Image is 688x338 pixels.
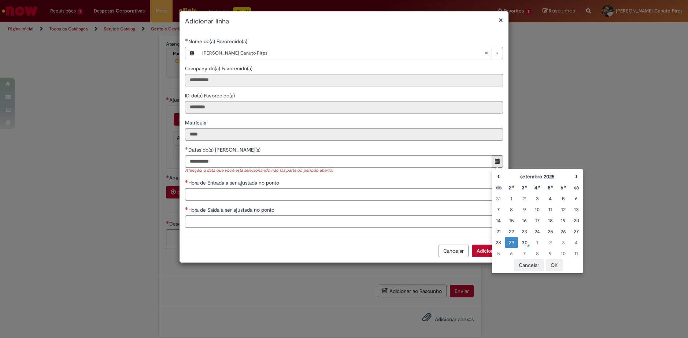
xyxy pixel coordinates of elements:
th: Domingo [492,182,505,193]
div: 03 October 2025 Friday [559,239,568,246]
input: Hora de Saída a ser ajustada no ponto [185,215,503,228]
span: Datas do(s) [PERSON_NAME](s) [188,146,262,153]
span: Somente leitura - Matrícula [185,119,208,126]
span: [PERSON_NAME] Canuto Pires [202,47,484,59]
div: Escolher data [492,169,583,274]
div: 07 October 2025 Tuesday [520,250,529,257]
button: Fechar modal [499,16,503,24]
div: 26 September 2025 Friday [559,228,568,235]
div: 05 September 2025 Friday [559,195,568,202]
div: 20 September 2025 Saturday [572,217,581,224]
div: 10 October 2025 Friday [559,250,568,257]
div: 07 September 2025 Sunday [494,206,503,213]
span: Somente leitura - Company do(a) Favorecido(a) [185,65,254,72]
div: 08 October 2025 Wednesday [533,250,542,257]
div: 19 September 2025 Friday [559,217,568,224]
div: 30 September 2025 Tuesday [520,239,529,246]
div: 15 September 2025 Monday [507,217,516,224]
span: Necessários - Nome do(a) Favorecido(a) [188,38,249,45]
span: Necessários [185,207,188,210]
div: 13 September 2025 Saturday [572,206,581,213]
div: 14 September 2025 Sunday [494,217,503,224]
a: [PERSON_NAME] Canuto PiresLimpar campo Nome do(a) Favorecido(a) [199,47,503,59]
span: Obrigatório Preenchido [185,147,188,150]
h2: Adicionar linha [185,17,503,26]
div: 11 October 2025 Saturday [572,250,581,257]
div: 09 October 2025 Thursday [546,250,555,257]
input: Hora de Entrada a ser ajustada no ponto [185,188,503,201]
div: 08 September 2025 Monday [507,206,516,213]
th: Segunda-feira [505,182,518,193]
span: Hora de Saída a ser ajustada no ponto [188,207,276,213]
th: Quinta-feira [544,182,557,193]
th: setembro 2025. Alternar mês [505,171,570,182]
div: 02 September 2025 Tuesday [520,195,529,202]
div: 03 September 2025 Wednesday [533,195,542,202]
th: Terça-feira [518,182,531,193]
button: OK [546,259,563,271]
abbr: Limpar campo Nome do(a) Favorecido(a) [481,47,492,59]
div: 06 October 2025 Monday [507,250,516,257]
div: 21 September 2025 Sunday [494,228,503,235]
div: 01 October 2025 Wednesday [533,239,542,246]
input: ID do(a) Favorecido(a) [185,101,503,114]
input: Matrícula [185,128,503,141]
th: Mês anterior [492,171,505,182]
input: Company do(a) Favorecido(a) [185,74,503,86]
span: Obrigatório Preenchido [185,38,188,41]
div: 05 October 2025 Sunday [494,250,503,257]
button: Cancelar [514,259,544,271]
div: 10 September 2025 Wednesday [533,206,542,213]
div: 24 September 2025 Wednesday [533,228,542,235]
div: 02 October 2025 Thursday [546,239,555,246]
div: 04 September 2025 Thursday [546,195,555,202]
div: 23 September 2025 Tuesday [520,228,529,235]
div: 22 September 2025 Monday [507,228,516,235]
th: Sábado [570,182,583,193]
th: Quarta-feira [531,182,544,193]
th: Sexta-feira [557,182,570,193]
div: 18 September 2025 Thursday [546,217,555,224]
div: 29 September 2025 Monday foi selecionado [507,239,516,246]
span: Somente leitura - ID do(a) Favorecido(a) [185,92,236,99]
button: Cancelar [439,245,469,257]
div: 09 September 2025 Tuesday [520,206,529,213]
div: 12 September 2025 Friday [559,206,568,213]
div: 16 September 2025 Tuesday [520,217,529,224]
div: 01 September 2025 Monday [507,195,516,202]
th: Próximo mês [570,171,583,182]
div: 31 August 2025 Sunday [494,195,503,202]
div: 28 September 2025 Sunday [494,239,503,246]
input: Datas do(s) Ajuste(s) 29 September 2025 Monday [185,155,492,168]
div: 25 September 2025 Thursday [546,228,555,235]
button: Adicionar [472,245,503,257]
button: Nome do(a) Favorecido(a), Visualizar este registro John Davi Dutra Canuto Pires [185,47,199,59]
div: 06 September 2025 Saturday [572,195,581,202]
span: Hora de Entrada a ser ajustada no ponto [188,179,281,186]
button: Mostrar calendário para Datas do(s) Ajuste(s) [492,155,503,168]
div: 17 September 2025 Wednesday [533,217,542,224]
div: 11 September 2025 Thursday [546,206,555,213]
div: 27 September 2025 Saturday [572,228,581,235]
div: 04 October 2025 Saturday [572,239,581,246]
span: Necessários [185,180,188,183]
div: Atenção, a data que você está selecionando não faz parte do período aberto! [185,168,503,174]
